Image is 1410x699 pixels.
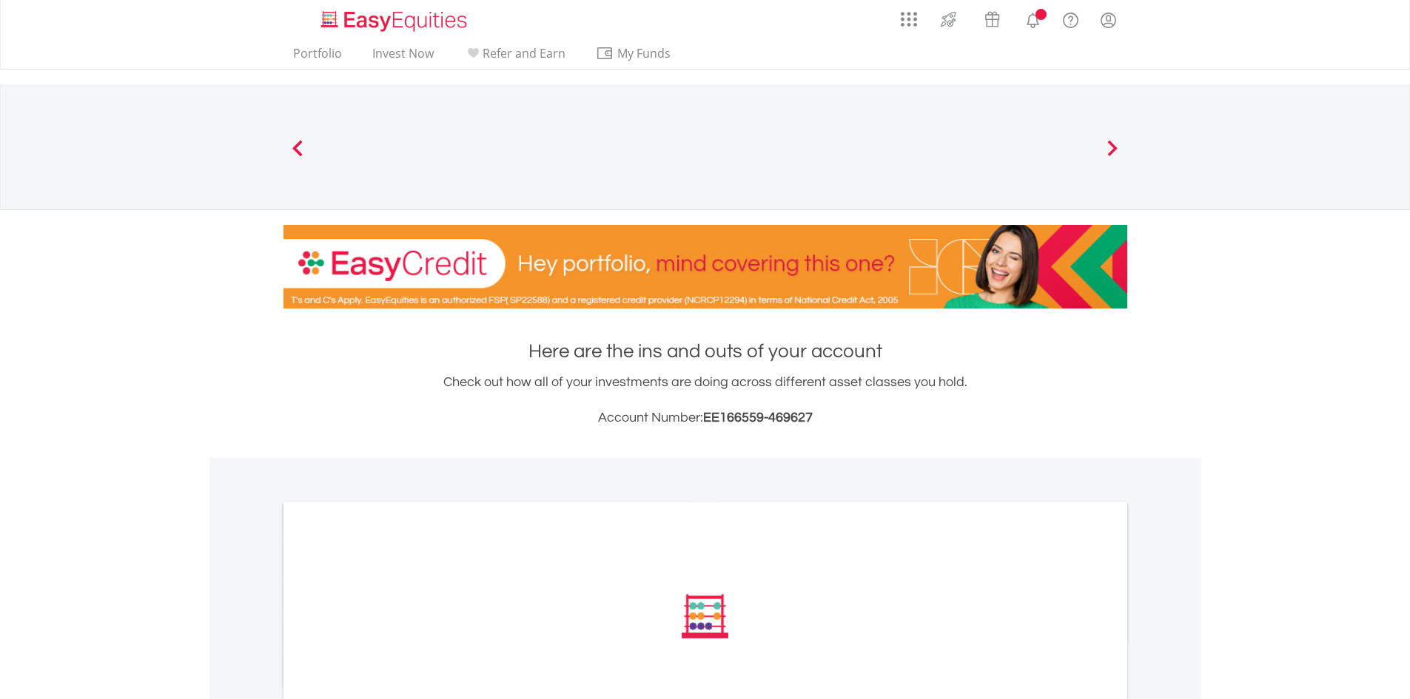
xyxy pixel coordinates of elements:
[1052,4,1090,33] a: FAQ's and Support
[315,4,473,33] a: Home page
[1090,4,1127,36] a: My Profile
[483,45,565,61] span: Refer and Earn
[318,9,473,33] img: EasyEquities_Logo.png
[901,11,917,27] img: grid-menu-icon.svg
[891,4,927,27] a: AppsGrid
[703,411,813,425] span: EE166559-469627
[596,44,693,63] span: My Funds
[283,408,1127,428] h3: Account Number:
[366,46,440,69] a: Invest Now
[287,46,348,69] a: Portfolio
[283,372,1127,428] div: Check out how all of your investments are doing across different asset classes you hold.
[936,7,961,31] img: thrive-v2.svg
[980,7,1004,31] img: vouchers-v2.svg
[283,225,1127,308] img: EasyCredit Promotion Banner
[970,4,1014,31] a: Vouchers
[458,46,571,69] a: Refer and Earn
[1014,4,1052,33] a: Notifications
[283,338,1127,365] h1: Here are the ins and outs of your account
